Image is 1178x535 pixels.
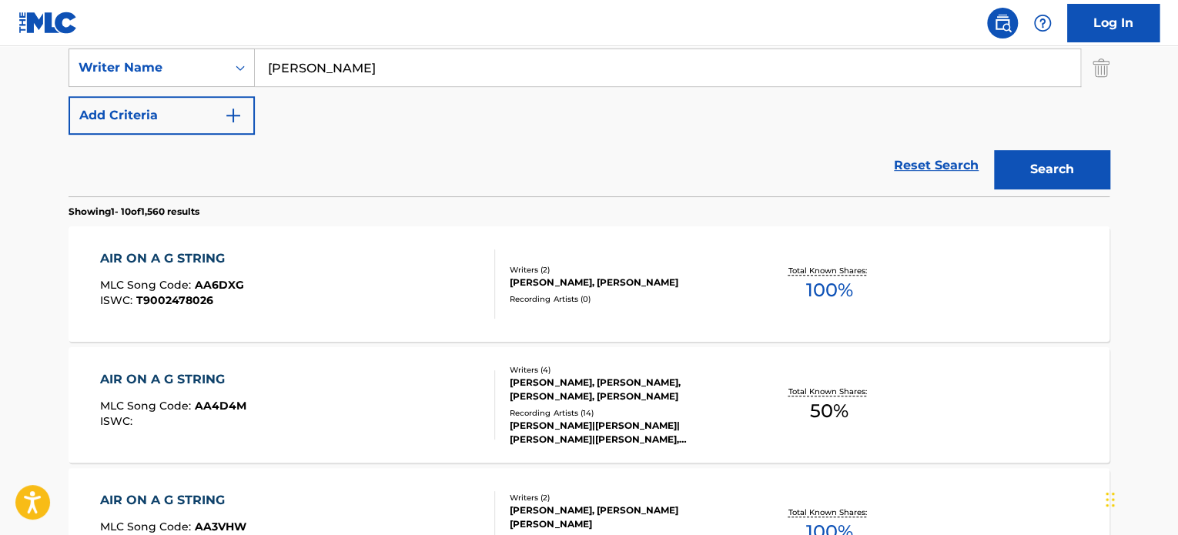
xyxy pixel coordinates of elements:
[79,59,217,77] div: Writer Name
[100,414,136,428] span: ISWC :
[195,399,246,413] span: AA4D4M
[69,226,1109,342] a: AIR ON A G STRINGMLC Song Code:AA6DXGISWC:T9002478026Writers (2)[PERSON_NAME], [PERSON_NAME]Recor...
[510,492,742,503] div: Writers ( 2 )
[136,293,213,307] span: T9002478026
[987,8,1018,38] a: Public Search
[100,249,244,268] div: AIR ON A G STRING
[100,520,195,533] span: MLC Song Code :
[224,106,243,125] img: 9d2ae6d4665cec9f34b9.svg
[1033,14,1052,32] img: help
[788,386,870,397] p: Total Known Shares:
[69,347,1109,463] a: AIR ON A G STRINGMLC Song Code:AA4D4MISWC:Writers (4)[PERSON_NAME], [PERSON_NAME], [PERSON_NAME],...
[1067,4,1160,42] a: Log In
[510,293,742,305] div: Recording Artists ( 0 )
[510,364,742,376] div: Writers ( 4 )
[993,14,1012,32] img: search
[510,503,742,531] div: [PERSON_NAME], [PERSON_NAME] [PERSON_NAME]
[18,12,78,34] img: MLC Logo
[510,264,742,276] div: Writers ( 2 )
[1106,476,1115,523] div: Drag
[510,419,742,446] div: [PERSON_NAME]|[PERSON_NAME]|[PERSON_NAME]|[PERSON_NAME], [PERSON_NAME], [PERSON_NAME],[PERSON_NAM...
[100,278,195,292] span: MLC Song Code :
[886,149,986,182] a: Reset Search
[195,520,246,533] span: AA3VHW
[100,293,136,307] span: ISWC :
[69,1,1109,196] form: Search Form
[69,205,199,219] p: Showing 1 - 10 of 1,560 results
[510,276,742,289] div: [PERSON_NAME], [PERSON_NAME]
[100,399,195,413] span: MLC Song Code :
[788,507,870,518] p: Total Known Shares:
[100,370,246,389] div: AIR ON A G STRING
[1101,461,1178,535] iframe: Chat Widget
[510,407,742,419] div: Recording Artists ( 14 )
[510,376,742,403] div: [PERSON_NAME], [PERSON_NAME], [PERSON_NAME], [PERSON_NAME]
[788,265,870,276] p: Total Known Shares:
[195,278,244,292] span: AA6DXG
[69,96,255,135] button: Add Criteria
[1027,8,1058,38] div: Help
[100,491,246,510] div: AIR ON A G STRING
[1093,48,1109,87] img: Delete Criterion
[994,150,1109,189] button: Search
[805,276,852,304] span: 100 %
[810,397,848,425] span: 50 %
